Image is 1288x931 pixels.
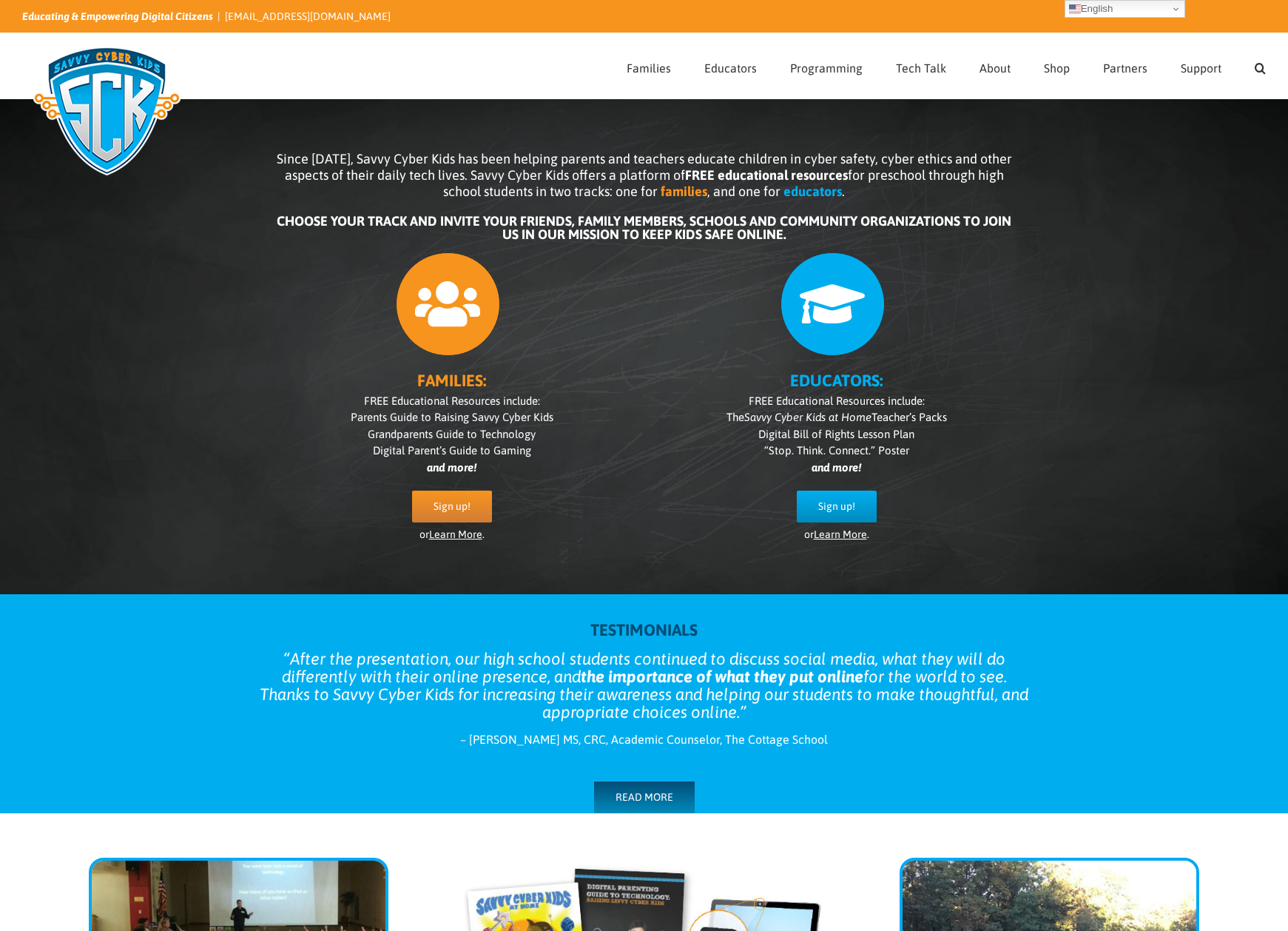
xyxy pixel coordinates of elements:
a: Educators [704,33,757,98]
a: Programming [790,33,863,98]
span: The Teacher’s Packs [726,411,947,423]
span: , and one for [707,184,780,199]
i: and more! [812,461,861,474]
span: FREE Educational Resources include: [364,394,540,407]
a: Learn More [429,528,482,540]
a: Tech Talk [896,33,946,98]
a: Search [1255,33,1266,98]
span: or . [804,528,869,540]
span: Academic Counselor [611,733,720,746]
nav: Main Menu [627,33,1266,98]
a: Sign up! [797,491,877,522]
span: Grandparents Guide to Technology [368,428,536,440]
a: Sign up! [412,491,492,522]
i: and more! [427,461,476,474]
a: [EMAIL_ADDRESS][DOMAIN_NAME] [225,10,391,22]
b: EDUCATORS: [790,371,883,390]
span: About [980,62,1011,74]
a: Learn More [814,528,867,540]
span: Families [627,62,671,74]
span: Support [1181,62,1221,74]
span: Sign up! [434,500,471,513]
a: Families [627,33,671,98]
span: Shop [1044,62,1070,74]
span: Since [DATE], Savvy Cyber Kids has been helping parents and teachers educate children in cyber sa... [277,151,1012,199]
b: families [661,184,707,199]
span: Educators [704,62,757,74]
a: Shop [1044,33,1070,98]
blockquote: After the presentation, our high school students continued to discuss social media, what they wil... [260,650,1029,721]
span: Parents Guide to Raising Savvy Cyber Kids [351,411,553,423]
span: The Cottage School [725,733,828,746]
span: Digital Parent’s Guide to Gaming [373,444,531,457]
span: Tech Talk [896,62,946,74]
strong: TESTIMONIALS [590,620,698,639]
span: . [842,184,845,199]
i: Savvy Cyber Kids at Home [744,411,871,423]
strong: the importance of what they put online [581,667,863,686]
img: en [1069,3,1081,15]
a: About [980,33,1011,98]
span: “Stop. Think. Connect.” Poster [764,444,909,457]
i: Educating & Empowering Digital Citizens [22,10,213,22]
span: READ MORE [616,791,673,804]
b: FAMILIES: [417,371,486,390]
b: FREE educational resources [685,167,848,183]
span: Programming [790,62,863,74]
span: Digital Bill of Rights Lesson Plan [758,428,914,440]
span: FREE Educational Resources include: [749,394,925,407]
span: Partners [1103,62,1147,74]
img: Savvy Cyber Kids Logo [22,37,192,185]
a: Support [1181,33,1221,98]
span: or . [419,528,485,540]
a: Partners [1103,33,1147,98]
span: [PERSON_NAME] MS, CRC [469,733,606,746]
b: CHOOSE YOUR TRACK AND INVITE YOUR FRIENDS, FAMILY MEMBERS, SCHOOLS AND COMMUNITY ORGANIZATIONS TO... [277,213,1011,242]
span: Sign up! [818,500,855,513]
b: educators [783,184,842,199]
a: READ MORE [594,782,695,813]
